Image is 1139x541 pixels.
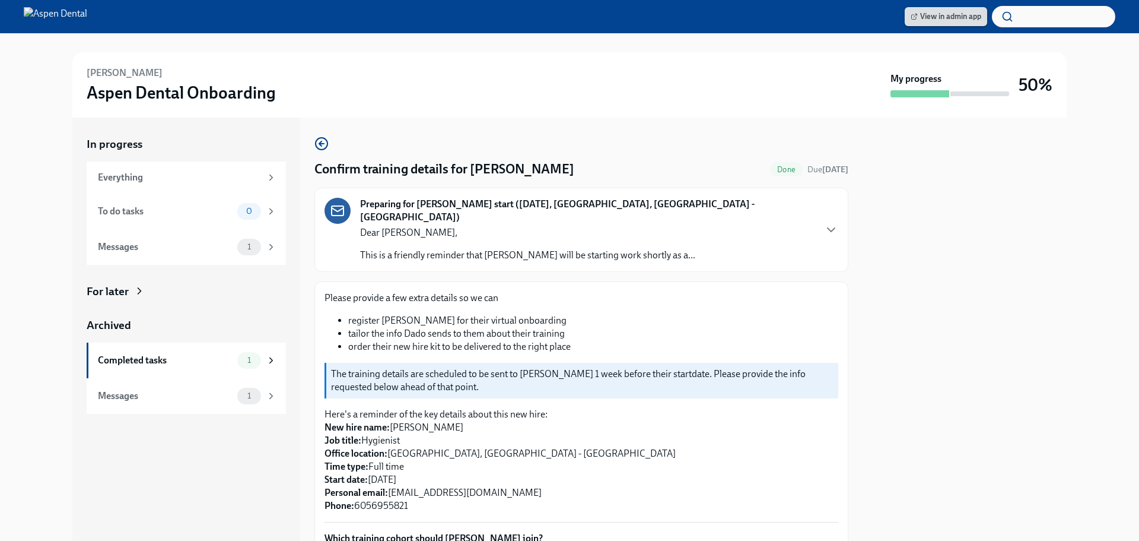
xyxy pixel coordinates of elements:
[98,390,233,403] div: Messages
[314,160,574,178] h4: Confirm training details for [PERSON_NAME]
[324,435,361,446] strong: Job title:
[240,242,258,251] span: 1
[240,356,258,365] span: 1
[87,67,163,80] h6: [PERSON_NAME]
[98,354,233,367] div: Completed tasks
[98,171,261,184] div: Everything
[324,292,838,305] p: Please provide a few extra details so we can
[807,164,848,175] span: Due
[360,249,695,262] p: This is a friendly reminder that [PERSON_NAME] will be starting work shortly as a...
[87,229,286,265] a: Messages1
[324,487,388,498] strong: Personal email:
[87,82,276,103] h3: Aspen Dental Onboarding
[324,500,354,511] strong: Phone:
[890,72,941,86] strong: My progress
[324,461,368,472] strong: Time type:
[87,318,286,333] a: Archived
[360,198,815,224] strong: Preparing for [PERSON_NAME] start ([DATE], [GEOGRAPHIC_DATA], [GEOGRAPHIC_DATA] - [GEOGRAPHIC_DATA])
[239,207,259,216] span: 0
[24,7,87,26] img: Aspen Dental
[331,368,833,394] p: The training details are scheduled to be sent to [PERSON_NAME] 1 week before their startdate. Ple...
[87,194,286,229] a: To do tasks0
[348,340,838,353] li: order their new hire kit to be delivered to the right place
[1019,74,1052,96] h3: 50%
[98,205,233,218] div: To do tasks
[87,284,129,299] div: For later
[87,284,286,299] a: For later
[348,327,838,340] li: tailor the info Dado sends to them about their training
[87,343,286,378] a: Completed tasks1
[324,448,387,459] strong: Office location:
[822,164,848,175] strong: [DATE]
[348,314,838,327] li: register [PERSON_NAME] for their virtual onboarding
[324,474,368,485] strong: Start date:
[324,408,838,512] p: Here's a reminder of the key details about this new hire: [PERSON_NAME] Hygienist [GEOGRAPHIC_DAT...
[98,241,233,254] div: Messages
[360,226,695,239] p: Dear [PERSON_NAME],
[240,391,258,400] span: 1
[911,11,981,23] span: View in admin app
[905,7,987,26] a: View in admin app
[770,165,803,174] span: Done
[87,137,286,152] a: In progress
[87,378,286,414] a: Messages1
[87,162,286,194] a: Everything
[324,422,390,433] strong: New hire name:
